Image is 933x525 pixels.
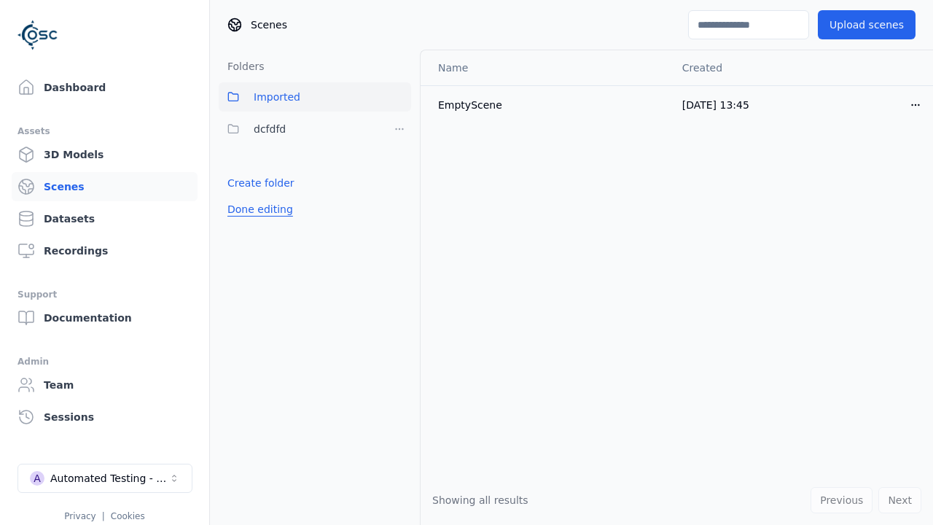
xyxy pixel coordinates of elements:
[421,50,671,85] th: Name
[438,98,659,112] div: EmptyScene
[671,50,898,85] th: Created
[219,170,303,196] button: Create folder
[12,236,198,265] a: Recordings
[17,286,192,303] div: Support
[219,82,411,112] button: Imported
[30,471,44,486] div: A
[818,10,916,39] button: Upload scenes
[219,196,302,222] button: Done editing
[254,120,286,138] span: dcfdfd
[64,511,95,521] a: Privacy
[12,204,198,233] a: Datasets
[219,59,265,74] h3: Folders
[432,494,528,506] span: Showing all results
[17,353,192,370] div: Admin
[254,88,300,106] span: Imported
[17,15,58,55] img: Logo
[12,172,198,201] a: Scenes
[111,511,145,521] a: Cookies
[682,99,749,111] span: [DATE] 13:45
[251,17,287,32] span: Scenes
[50,471,168,486] div: Automated Testing - Playwright
[12,370,198,400] a: Team
[12,140,198,169] a: 3D Models
[102,511,105,521] span: |
[17,464,192,493] button: Select a workspace
[219,114,379,144] button: dcfdfd
[12,73,198,102] a: Dashboard
[227,176,294,190] a: Create folder
[12,402,198,432] a: Sessions
[12,303,198,332] a: Documentation
[17,122,192,140] div: Assets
